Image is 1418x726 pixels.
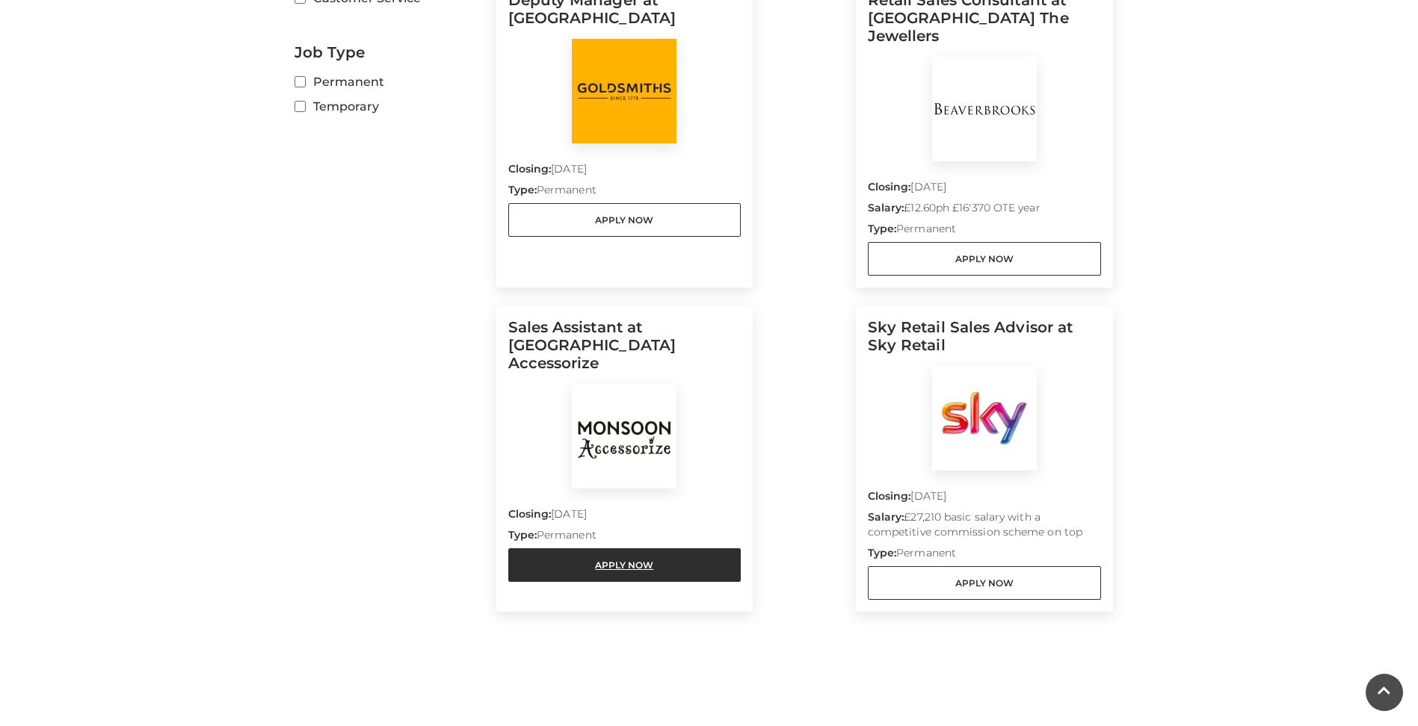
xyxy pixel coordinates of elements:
[868,509,1101,545] p: £27,210 basic salary with a competitive commission scheme on top
[508,507,552,521] strong: Closing:
[868,221,1101,242] p: Permanent
[508,506,742,527] p: [DATE]
[508,528,537,542] strong: Type:
[868,179,1101,200] p: [DATE]
[508,183,537,196] strong: Type:
[295,97,485,116] label: Temporary
[572,39,676,143] img: Goldsmiths
[868,180,911,193] strong: Closing:
[868,242,1101,276] a: Apply Now
[868,546,896,559] strong: Type:
[932,57,1037,161] img: BeaverBrooks The Jewellers
[932,366,1037,471] img: Sky Retail
[508,203,742,237] a: Apply Now
[508,182,742,203] p: Permanent
[868,201,904,214] strong: Salary:
[868,510,904,524] strong: Salary:
[868,200,1101,221] p: £12.60ph £16'370 OTE year
[868,545,1101,566] p: Permanent
[572,384,676,488] img: Monsoon
[295,43,485,61] h2: Job Type
[508,161,742,182] p: [DATE]
[508,527,742,548] p: Permanent
[868,318,1101,366] h5: Sky Retail Sales Advisor at Sky Retail
[508,318,742,384] h5: Sales Assistant at [GEOGRAPHIC_DATA] Accessorize
[868,488,1101,509] p: [DATE]
[295,72,485,91] label: Permanent
[868,566,1101,600] a: Apply Now
[508,162,552,176] strong: Closing:
[868,489,911,503] strong: Closing:
[508,548,742,582] a: Apply Now
[868,222,896,235] strong: Type:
